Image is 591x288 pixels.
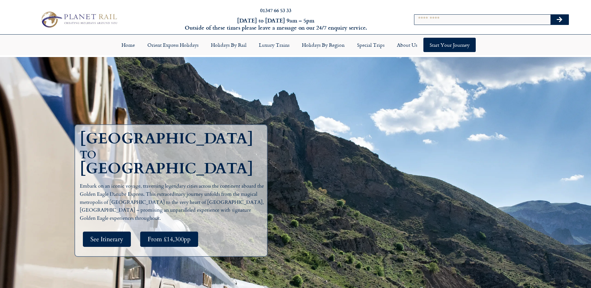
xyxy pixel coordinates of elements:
[159,17,393,31] h6: [DATE] to [DATE] 9am – 5pm Outside of these times please leave a message on our 24/7 enquiry serv...
[296,38,351,52] a: Holidays by Region
[115,38,141,52] a: Home
[80,131,265,176] h1: [GEOGRAPHIC_DATA] to [GEOGRAPHIC_DATA]
[38,10,119,30] img: Planet Rail Train Holidays Logo
[83,232,131,247] a: See Itinerary
[3,38,588,52] nav: Menu
[423,38,476,52] a: Start your Journey
[80,182,265,222] p: Embark on an iconic voyage, traversing legendary cities across the continent aboard the Golden Ea...
[351,38,391,52] a: Special Trips
[550,15,569,25] button: Search
[148,235,191,243] span: From £14,300pp
[253,38,296,52] a: Luxury Trains
[260,7,291,14] a: 01347 66 53 33
[140,232,198,247] a: From £14,300pp
[205,38,253,52] a: Holidays by Rail
[141,38,205,52] a: Orient Express Holidays
[90,235,123,243] span: See Itinerary
[391,38,423,52] a: About Us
